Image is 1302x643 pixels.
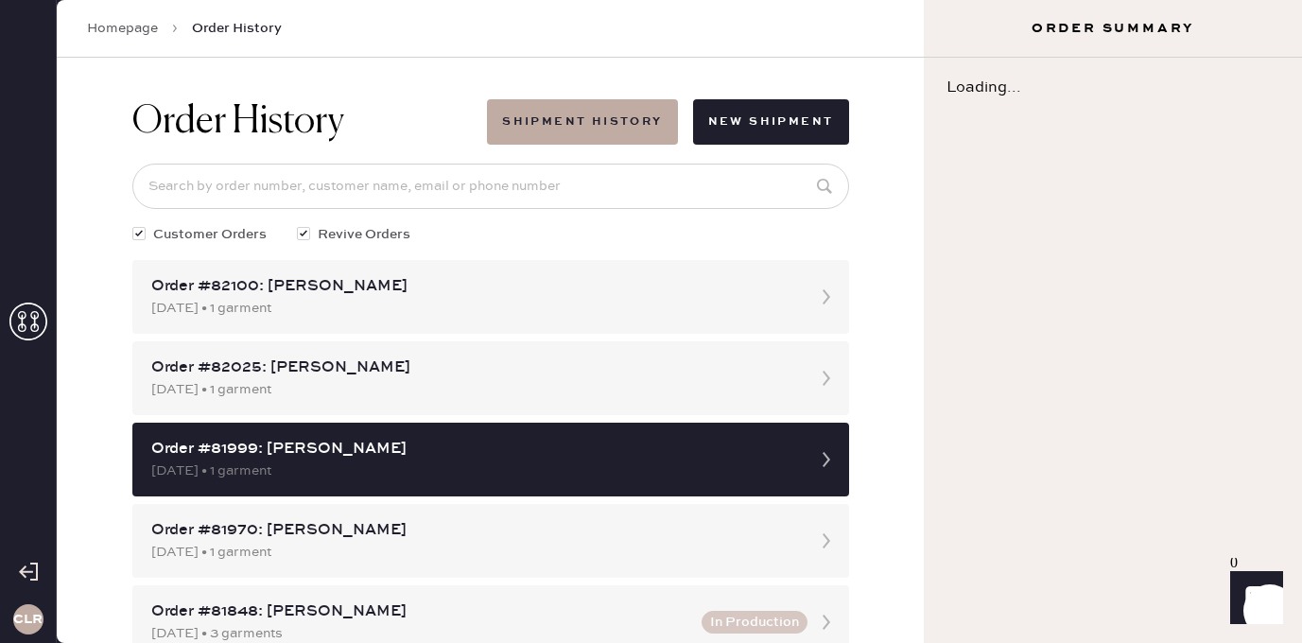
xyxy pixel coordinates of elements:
[87,19,158,38] a: Homepage
[1212,558,1293,639] iframe: Front Chat
[151,461,796,481] div: [DATE] • 1 garment
[702,611,807,634] button: In Production
[487,99,677,145] button: Shipment History
[693,99,849,145] button: New Shipment
[151,298,796,319] div: [DATE] • 1 garment
[924,19,1302,38] h3: Order Summary
[192,19,282,38] span: Order History
[151,379,796,400] div: [DATE] • 1 garment
[151,519,796,542] div: Order #81970: [PERSON_NAME]
[132,164,849,209] input: Search by order number, customer name, email or phone number
[151,438,796,461] div: Order #81999: [PERSON_NAME]
[151,356,796,379] div: Order #82025: [PERSON_NAME]
[13,613,43,626] h3: CLR
[151,600,690,623] div: Order #81848: [PERSON_NAME]
[151,275,796,298] div: Order #82100: [PERSON_NAME]
[151,542,796,563] div: [DATE] • 1 garment
[318,224,410,245] span: Revive Orders
[153,224,267,245] span: Customer Orders
[924,58,1302,118] div: Loading...
[132,99,344,145] h1: Order History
